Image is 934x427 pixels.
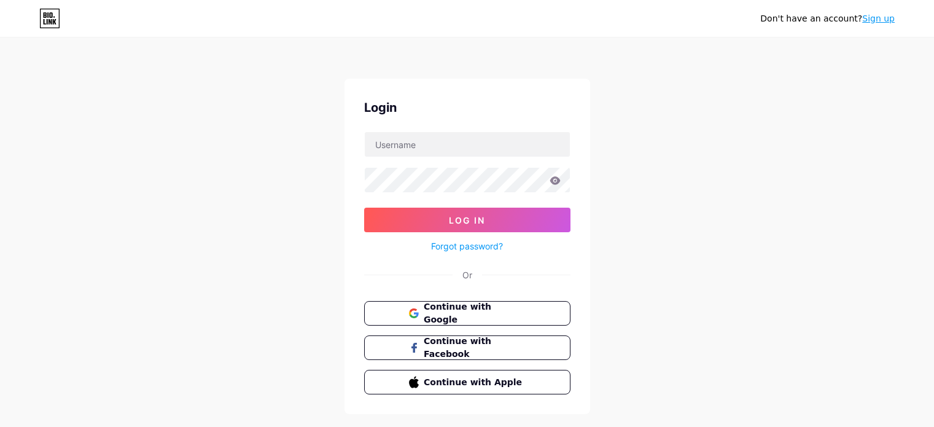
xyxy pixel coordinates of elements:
[364,335,570,360] button: Continue with Facebook
[364,208,570,232] button: Log In
[364,98,570,117] div: Login
[431,240,503,253] a: Forgot password?
[449,215,485,225] span: Log In
[364,301,570,326] button: Continue with Google
[424,376,525,389] span: Continue with Apple
[862,14,895,23] a: Sign up
[462,268,472,281] div: Or
[365,132,570,157] input: Username
[760,12,895,25] div: Don't have an account?
[424,300,525,326] span: Continue with Google
[424,335,525,361] span: Continue with Facebook
[364,370,570,394] button: Continue with Apple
